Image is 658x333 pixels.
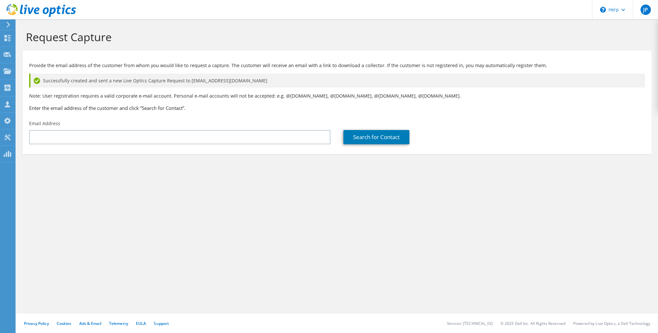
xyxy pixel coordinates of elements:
a: Cookies [57,321,72,326]
svg: \n [600,7,606,13]
a: Search for Contact [343,130,409,144]
p: Provide the email address of the customer from whom you would like to request a capture. The cust... [29,62,645,69]
li: © 2025 Dell Inc. All Rights Reserved [500,321,565,326]
label: Email Address [29,120,60,127]
span: JP [641,5,651,15]
a: Telemetry [109,321,128,326]
span: Successfully created and sent a new Live Optics Capture Request to [EMAIL_ADDRESS][DOMAIN_NAME] [43,77,267,84]
p: Note: User registration requires a valid corporate e-mail account. Personal e-mail accounts will ... [29,92,645,100]
a: Support [154,321,169,326]
a: Ads & Email [79,321,101,326]
h1: Request Capture [26,30,645,44]
a: EULA [136,321,146,326]
li: Powered by Live Optics, a Dell Technology [573,321,650,326]
h3: Enter the email address of the customer and click “Search for Contact”. [29,104,645,112]
li: Version: [TECHNICAL_ID] [447,321,493,326]
a: Privacy Policy [24,321,49,326]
